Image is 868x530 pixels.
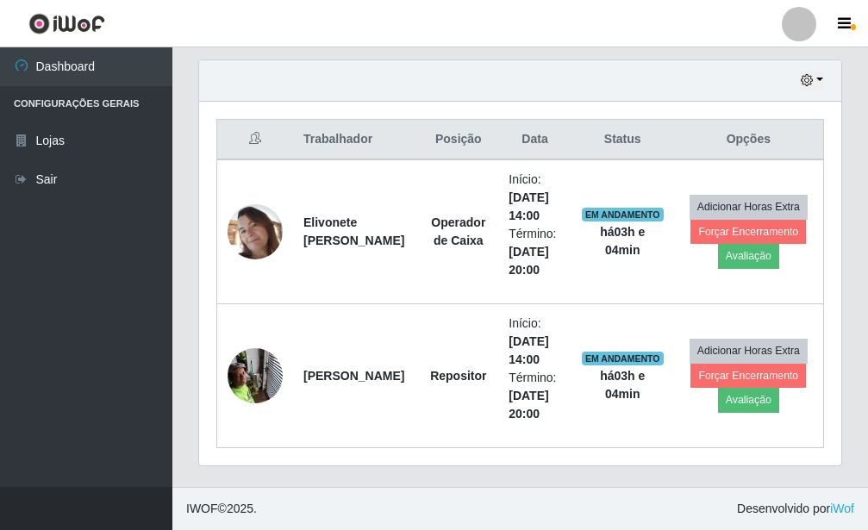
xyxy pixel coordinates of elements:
[498,120,571,160] th: Data
[509,245,548,277] time: [DATE] 20:00
[228,339,283,412] img: 1748279738294.jpeg
[582,208,664,221] span: EM ANDAMENTO
[303,369,404,383] strong: [PERSON_NAME]
[509,190,548,222] time: [DATE] 14:00
[571,120,674,160] th: Status
[690,364,806,388] button: Forçar Encerramento
[28,13,105,34] img: CoreUI Logo
[430,369,486,383] strong: Repositor
[293,120,418,160] th: Trabalhador
[186,500,257,518] span: © 2025 .
[509,171,561,225] li: Início:
[509,315,561,369] li: Início:
[690,195,808,219] button: Adicionar Horas Extra
[303,215,404,247] strong: Elivonete [PERSON_NAME]
[186,502,218,515] span: IWOF
[690,220,806,244] button: Forçar Encerramento
[582,352,664,365] span: EM ANDAMENTO
[418,120,498,160] th: Posição
[228,204,283,259] img: 1744411784463.jpeg
[674,120,824,160] th: Opções
[509,389,548,421] time: [DATE] 20:00
[737,500,854,518] span: Desenvolvido por
[600,225,645,257] strong: há 03 h e 04 min
[431,215,485,247] strong: Operador de Caixa
[830,502,854,515] a: iWof
[509,225,561,279] li: Término:
[509,334,548,366] time: [DATE] 14:00
[509,369,561,423] li: Término:
[718,388,779,412] button: Avaliação
[718,244,779,268] button: Avaliação
[690,339,808,363] button: Adicionar Horas Extra
[600,369,645,401] strong: há 03 h e 04 min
